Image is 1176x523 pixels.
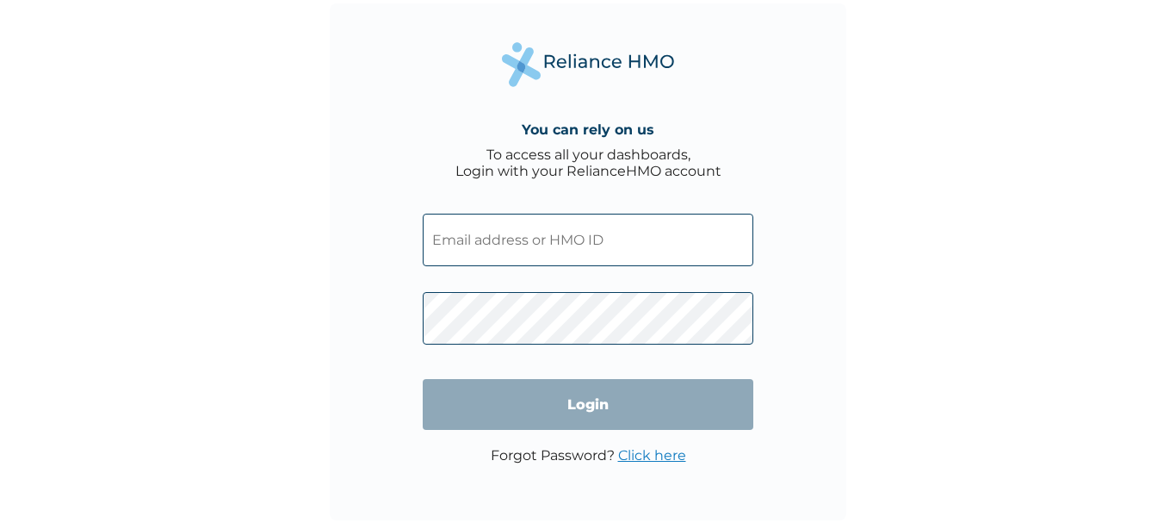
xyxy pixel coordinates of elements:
p: Forgot Password? [491,447,686,464]
input: Email address or HMO ID [423,214,753,266]
div: To access all your dashboards, Login with your RelianceHMO account [455,146,721,179]
a: Click here [618,447,686,464]
input: Login [423,379,753,430]
img: Reliance Health's Logo [502,42,674,86]
h4: You can rely on us [522,121,654,138]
